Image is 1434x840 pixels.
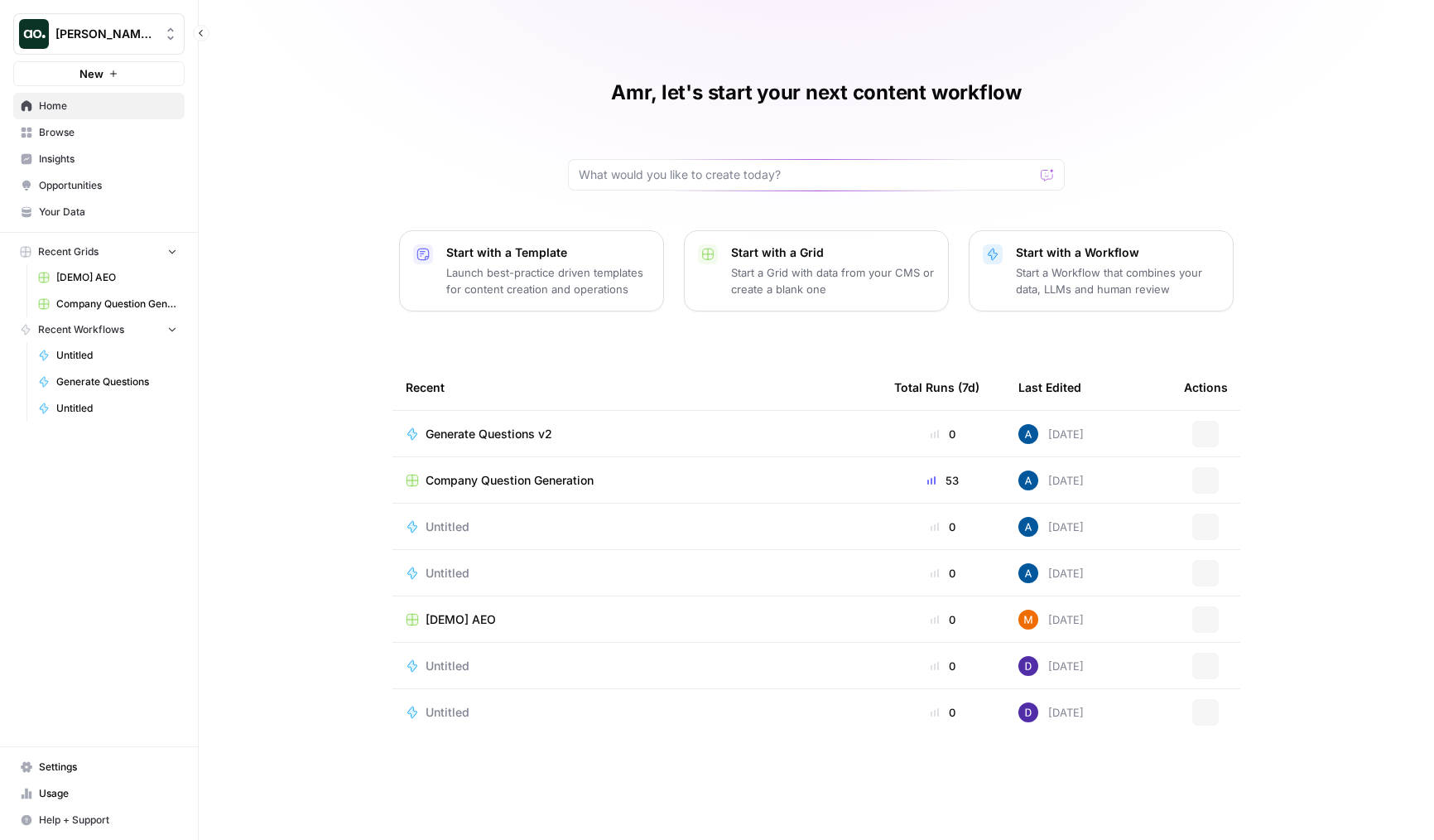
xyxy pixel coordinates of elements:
[426,704,469,721] span: Untitled
[31,264,185,291] a: [DEMO] AEO
[39,99,177,113] span: Home
[894,519,992,535] div: 0
[731,264,935,297] p: Start a Grid with data from your CMS or create a blank one
[1016,264,1220,297] p: Start a Workflow that combines your data, LLMs and human review
[1018,517,1038,537] img: he81ibor8lsei4p3qvg4ugbvimgp
[1018,610,1084,630] div: [DATE]
[406,472,868,489] a: Company Question Generation
[894,364,979,410] div: Total Runs (7d)
[1018,563,1038,583] img: he81ibor8lsei4p3qvg4ugbvimgp
[13,780,185,807] a: Usage
[39,125,177,140] span: Browse
[19,19,49,49] img: Dillon Test Logo
[56,270,177,285] span: [DEMO] AEO
[426,565,469,582] span: Untitled
[1018,471,1038,490] img: he81ibor8lsei4p3qvg4ugbvimgp
[894,658,992,674] div: 0
[31,342,185,369] a: Untitled
[1018,702,1084,722] div: [DATE]
[13,172,185,199] a: Opportunities
[894,611,992,628] div: 0
[406,364,868,410] div: Recent
[13,239,185,264] button: Recent Grids
[38,322,124,337] span: Recent Workflows
[13,146,185,172] a: Insights
[426,611,496,628] span: [DEMO] AEO
[13,317,185,342] button: Recent Workflows
[894,472,992,489] div: 53
[1018,563,1084,583] div: [DATE]
[1184,364,1228,410] div: Actions
[13,13,185,55] button: Workspace: Dillon Test
[611,80,1022,106] h1: Amr, let's start your next content workflow
[406,426,868,442] a: Generate Questions v2
[1018,517,1084,537] div: [DATE]
[39,205,177,220] span: Your Data
[38,244,99,259] span: Recent Grids
[446,244,650,261] p: Start with a Template
[1018,471,1084,490] div: [DATE]
[1018,424,1084,444] div: [DATE]
[1018,364,1081,410] div: Last Edited
[406,519,868,535] a: Untitled
[426,658,469,674] span: Untitled
[406,658,868,674] a: Untitled
[13,93,185,119] a: Home
[56,374,177,389] span: Generate Questions
[406,704,868,721] a: Untitled
[39,152,177,167] span: Insights
[39,178,177,193] span: Opportunities
[56,297,177,311] span: Company Question Generation
[426,426,552,442] span: Generate Questions v2
[79,65,103,82] span: New
[406,565,868,582] a: Untitled
[13,754,185,780] a: Settings
[13,119,185,146] a: Browse
[39,813,177,828] span: Help + Support
[579,167,1034,183] input: What would you like to create today?
[13,199,185,225] a: Your Data
[399,230,664,311] button: Start with a TemplateLaunch best-practice driven templates for content creation and operations
[969,230,1234,311] button: Start with a WorkflowStart a Workflow that combines your data, LLMs and human review
[894,565,992,582] div: 0
[894,426,992,442] div: 0
[684,230,949,311] button: Start with a GridStart a Grid with data from your CMS or create a blank one
[1018,656,1084,676] div: [DATE]
[31,395,185,422] a: Untitled
[1018,424,1038,444] img: he81ibor8lsei4p3qvg4ugbvimgp
[406,611,868,628] a: [DEMO] AEO
[56,348,177,363] span: Untitled
[731,244,935,261] p: Start with a Grid
[55,26,156,42] span: [PERSON_NAME] Test
[426,472,594,489] span: Company Question Generation
[39,760,177,775] span: Settings
[426,519,469,535] span: Untitled
[13,61,185,86] button: New
[31,369,185,395] a: Generate Questions
[1018,702,1038,722] img: 6clbhjv5t98vtpq4yyt91utag0vy
[1018,656,1038,676] img: 6clbhjv5t98vtpq4yyt91utag0vy
[894,704,992,721] div: 0
[39,786,177,801] span: Usage
[13,807,185,833] button: Help + Support
[1016,244,1220,261] p: Start with a Workflow
[56,401,177,416] span: Untitled
[1018,610,1038,630] img: 4suam345j4k4ehuf80j2ussc8x0k
[446,264,650,297] p: Launch best-practice driven templates for content creation and operations
[31,291,185,317] a: Company Question Generation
